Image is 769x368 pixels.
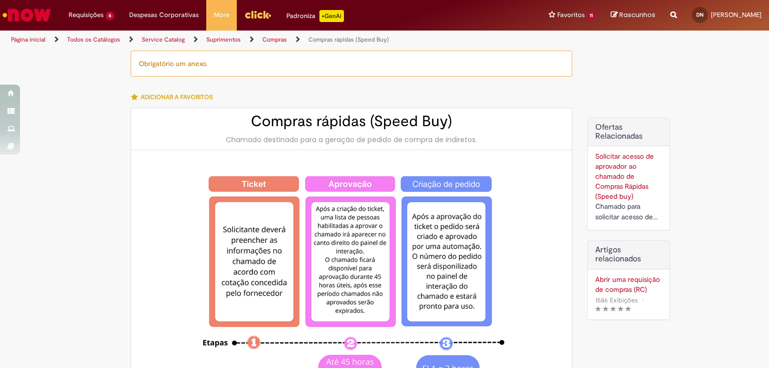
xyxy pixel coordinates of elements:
[141,135,562,145] div: Chamado destinado para a geração de pedido de compra de indiretos.
[595,152,654,201] a: Solicitar acesso de aprovador ao chamado de Compras Rápidas (Speed buy)
[319,10,344,22] p: +GenAi
[129,10,199,20] span: Despesas Corporativas
[640,293,646,307] span: •
[106,12,114,20] span: 6
[711,11,761,19] span: [PERSON_NAME]
[262,36,287,44] a: Compras
[206,36,241,44] a: Suprimentos
[214,10,229,20] span: More
[131,51,572,77] div: Obrigatório um anexo.
[141,113,562,130] h2: Compras rápidas (Speed Buy)
[595,296,638,304] span: 1586 Exibições
[595,201,662,222] div: Chamado para solicitar acesso de aprovador ao ticket de Speed buy
[67,36,120,44] a: Todos os Catálogos
[11,36,46,44] a: Página inicial
[595,123,662,141] h2: Ofertas Relacionadas
[619,10,655,20] span: Rascunhos
[142,36,185,44] a: Service Catalog
[595,246,662,263] h3: Artigos relacionados
[587,12,596,20] span: 11
[69,10,104,20] span: Requisições
[587,118,670,230] div: Ofertas Relacionadas
[611,11,655,20] a: Rascunhos
[1,5,53,25] img: ServiceNow
[557,10,585,20] span: Favoritos
[696,12,703,18] span: DN
[141,93,213,101] span: Adicionar a Favoritos
[8,31,505,49] ul: Trilhas de página
[286,10,344,22] div: Padroniza
[308,36,389,44] a: Compras rápidas (Speed Buy)
[131,87,218,108] button: Adicionar a Favoritos
[244,7,271,22] img: click_logo_yellow_360x200.png
[595,274,662,294] a: Abrir uma requisição de compras (RC)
